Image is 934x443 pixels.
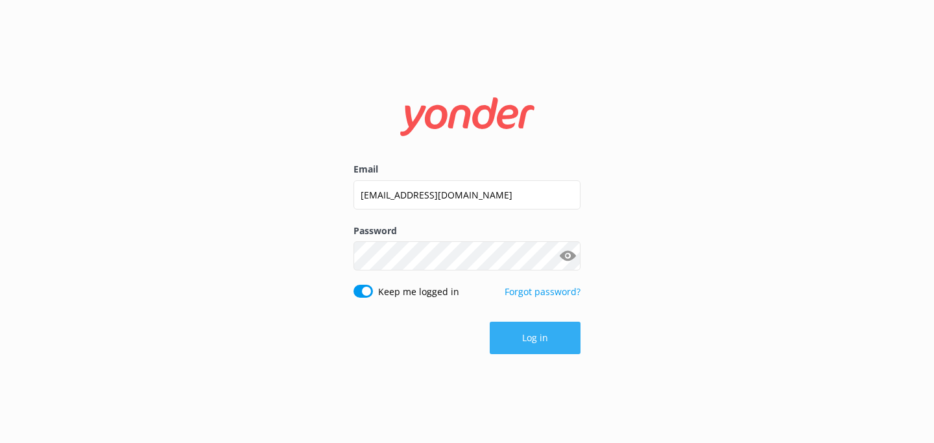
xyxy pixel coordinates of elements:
[378,285,459,299] label: Keep me logged in
[353,180,581,210] input: user@emailaddress.com
[353,224,581,238] label: Password
[490,322,581,354] button: Log in
[555,243,581,269] button: Show password
[353,162,581,176] label: Email
[505,285,581,298] a: Forgot password?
